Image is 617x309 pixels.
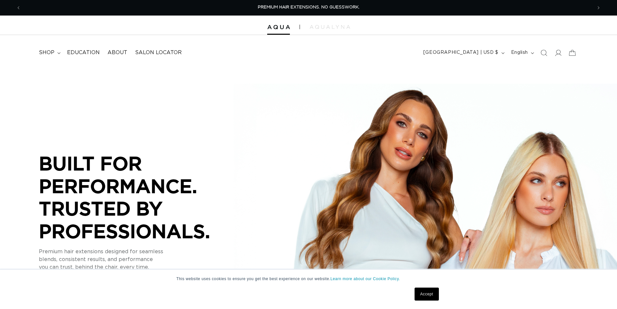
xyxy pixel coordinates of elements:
button: English [507,47,537,59]
p: BUILT FOR PERFORMANCE. TRUSTED BY PROFESSIONALS. [39,152,233,242]
span: About [108,49,127,56]
button: [GEOGRAPHIC_DATA] | USD $ [419,47,507,59]
span: Salon Locator [135,49,182,56]
span: [GEOGRAPHIC_DATA] | USD $ [423,49,498,56]
img: Aqua Hair Extensions [267,25,290,30]
span: Education [67,49,100,56]
button: Next announcement [591,2,606,14]
a: Accept [415,288,439,301]
p: Premium hair extensions designed for seamless blends, consistent results, and performance you can... [39,248,233,271]
span: shop [39,49,54,56]
span: PREMIUM HAIR EXTENSIONS. NO GUESSWORK. [258,5,360,9]
summary: Search [537,46,551,60]
a: Salon Locator [131,45,186,60]
a: Learn more about our Cookie Policy. [330,277,400,281]
button: Previous announcement [11,2,26,14]
a: About [104,45,131,60]
p: This website uses cookies to ensure you get the best experience on our website. [177,276,441,282]
img: aqualyna.com [310,25,350,29]
a: Education [63,45,104,60]
summary: shop [35,45,63,60]
span: English [511,49,528,56]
